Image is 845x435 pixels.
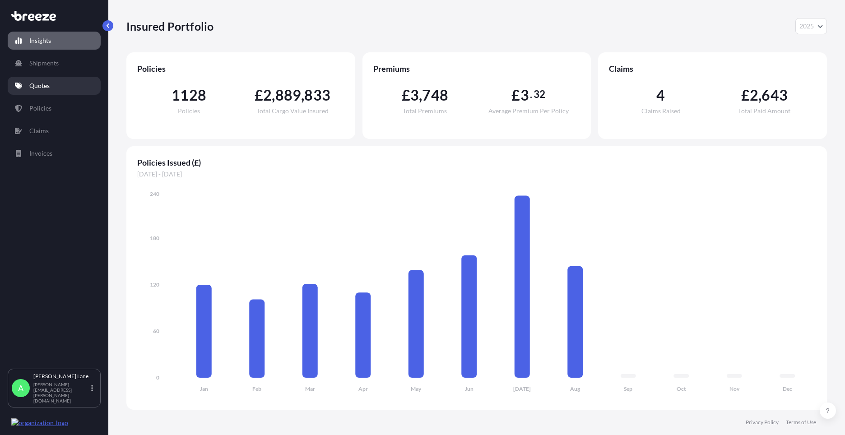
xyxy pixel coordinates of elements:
[741,88,750,102] span: £
[29,36,51,45] p: Insights
[11,418,68,427] img: organization-logo
[304,88,330,102] span: 833
[272,88,275,102] span: ,
[137,157,816,168] span: Policies Issued (£)
[746,419,779,426] a: Privacy Policy
[8,77,101,95] a: Quotes
[783,385,792,392] tspan: Dec
[156,374,159,381] tspan: 0
[252,385,261,392] tspan: Feb
[677,385,686,392] tspan: Oct
[656,88,665,102] span: 4
[29,149,52,158] p: Invoices
[8,54,101,72] a: Shipments
[641,108,681,114] span: Claims Raised
[534,91,545,98] span: 32
[403,108,447,114] span: Total Premiums
[153,328,159,334] tspan: 60
[419,88,422,102] span: ,
[29,81,50,90] p: Quotes
[373,63,580,74] span: Premiums
[729,385,740,392] tspan: Nov
[410,88,419,102] span: 3
[786,419,816,426] a: Terms of Use
[520,88,529,102] span: 3
[8,99,101,117] a: Policies
[172,88,206,102] span: 1128
[750,88,758,102] span: 2
[513,385,531,392] tspan: [DATE]
[530,91,532,98] span: .
[33,382,89,403] p: [PERSON_NAME][EMAIL_ADDRESS][PERSON_NAME][DOMAIN_NAME]
[29,104,51,113] p: Policies
[150,190,159,197] tspan: 240
[178,108,200,114] span: Policies
[29,59,59,68] p: Shipments
[256,108,329,114] span: Total Cargo Value Insured
[33,373,89,380] p: [PERSON_NAME] Lane
[305,385,315,392] tspan: Mar
[150,281,159,288] tspan: 120
[465,385,474,392] tspan: Jun
[422,88,448,102] span: 748
[761,88,788,102] span: 643
[358,385,368,392] tspan: Apr
[137,170,816,179] span: [DATE] - [DATE]
[18,384,23,393] span: A
[8,122,101,140] a: Claims
[570,385,580,392] tspan: Aug
[411,385,422,392] tspan: May
[402,88,410,102] span: £
[738,108,790,114] span: Total Paid Amount
[255,88,263,102] span: £
[758,88,761,102] span: ,
[263,88,272,102] span: 2
[126,19,214,33] p: Insured Portfolio
[137,63,344,74] span: Policies
[609,63,816,74] span: Claims
[799,22,814,31] span: 2025
[8,32,101,50] a: Insights
[8,144,101,162] a: Invoices
[624,385,632,392] tspan: Sep
[511,88,520,102] span: £
[275,88,302,102] span: 889
[29,126,49,135] p: Claims
[150,235,159,241] tspan: 180
[488,108,569,114] span: Average Premium Per Policy
[301,88,304,102] span: ,
[200,385,208,392] tspan: Jan
[795,18,827,34] button: Year Selector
